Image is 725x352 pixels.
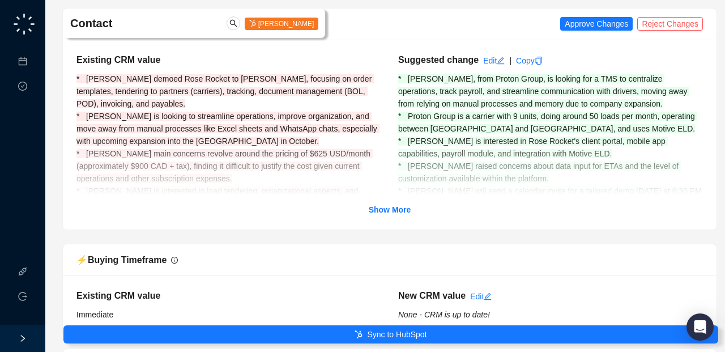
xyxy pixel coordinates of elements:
[171,257,178,264] span: info-circle
[516,56,543,65] a: Copy
[76,310,113,319] span: Immediate
[369,205,411,214] strong: Show More
[509,54,511,67] div: |
[18,292,27,301] span: logout
[76,289,381,303] h5: Existing CRM value
[245,19,318,28] a: [PERSON_NAME]
[565,18,628,30] span: Approve Changes
[398,137,668,158] span: * [PERSON_NAME] is interested in Rose Rocket's client portal, mobile app capabilities, payroll mo...
[398,74,689,108] span: * [PERSON_NAME], from Proton Group, is looking for a TMS to centralize operations, track payroll,...
[483,56,505,65] a: Edit
[76,53,381,67] h5: Existing CRM value
[398,53,479,67] h5: Suggested change
[76,112,379,146] span: * [PERSON_NAME] is looking to streamline operations, improve organization, and move away from man...
[497,57,505,65] span: edit
[560,17,633,31] button: Approve Changes
[367,328,427,341] span: Sync to HubSpot
[398,310,490,319] i: None - CRM is up to date!
[11,11,37,37] img: logo-small-C4UdH2pc.png
[484,292,492,300] span: edit
[229,19,237,27] span: search
[637,17,703,31] button: Reject Changes
[63,325,718,343] button: Sync to HubSpot
[245,18,318,30] span: [PERSON_NAME]
[76,74,374,108] span: * [PERSON_NAME] demoed Rose Rocket to [PERSON_NAME], focusing on order templates, tendering to pa...
[76,255,167,265] span: ⚡️ Buying Timeframe
[398,289,466,303] h5: New CRM value
[398,112,697,133] span: * Proton Group is a carrier with 9 units, doing around 50 loads per month, operating between [GEO...
[642,18,698,30] span: Reject Changes
[70,15,212,31] h4: Contact
[686,313,714,341] div: Open Intercom Messenger
[19,334,27,342] span: right
[470,292,492,301] a: Edit
[535,57,543,65] span: copy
